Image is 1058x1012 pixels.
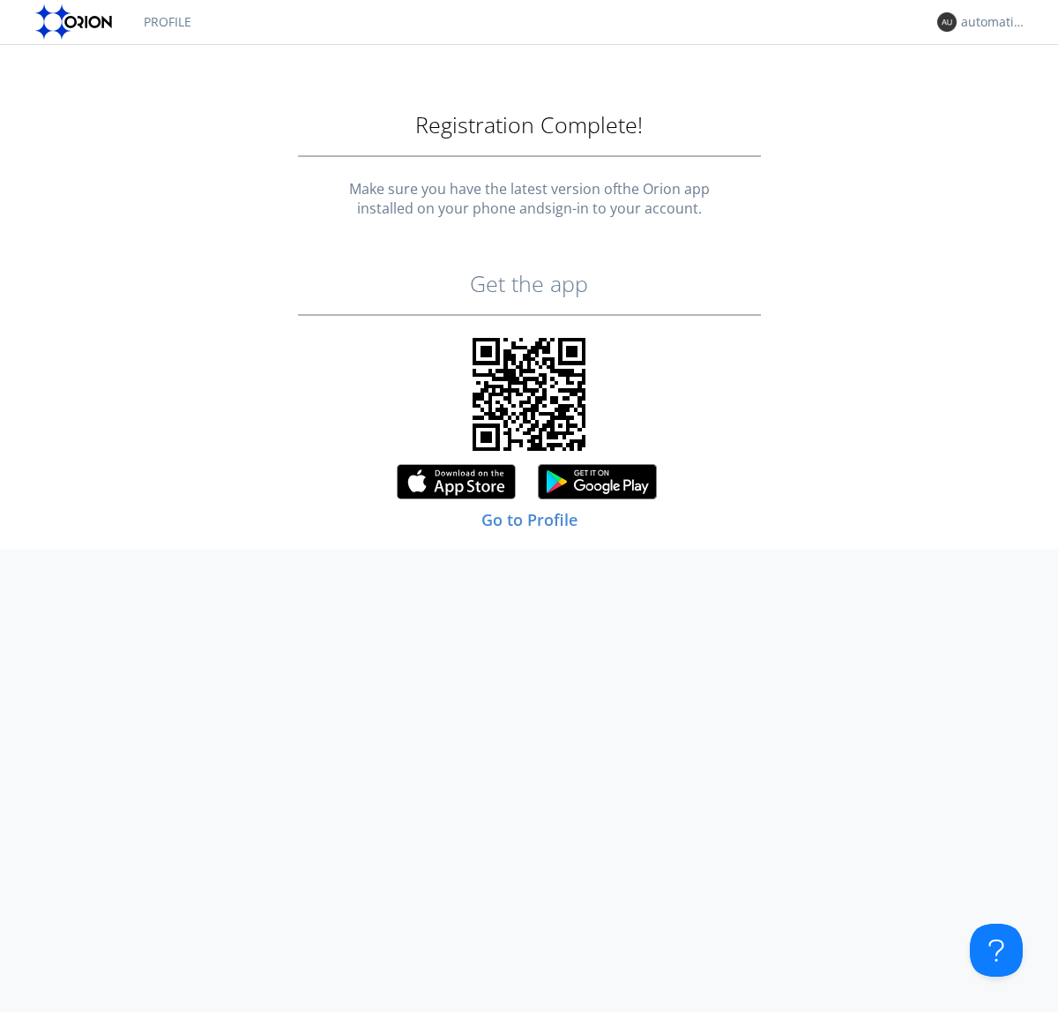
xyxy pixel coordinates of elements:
[397,464,520,507] img: appstore.svg
[481,509,577,530] a: Go to Profile
[961,13,1027,31] div: automation+usermanager+1754967369
[937,12,957,32] img: 373638.png
[18,272,1040,296] h2: Get the app
[18,113,1040,138] h1: Registration Complete!
[970,924,1023,977] iframe: Toggle Customer Support
[35,4,117,40] img: orion-labs-logo.svg
[18,179,1040,220] div: Make sure you have the latest version of the Orion app installed on your phone and sign-in to you...
[473,338,585,451] img: qrcode.svg
[538,464,661,507] img: googleplay.svg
